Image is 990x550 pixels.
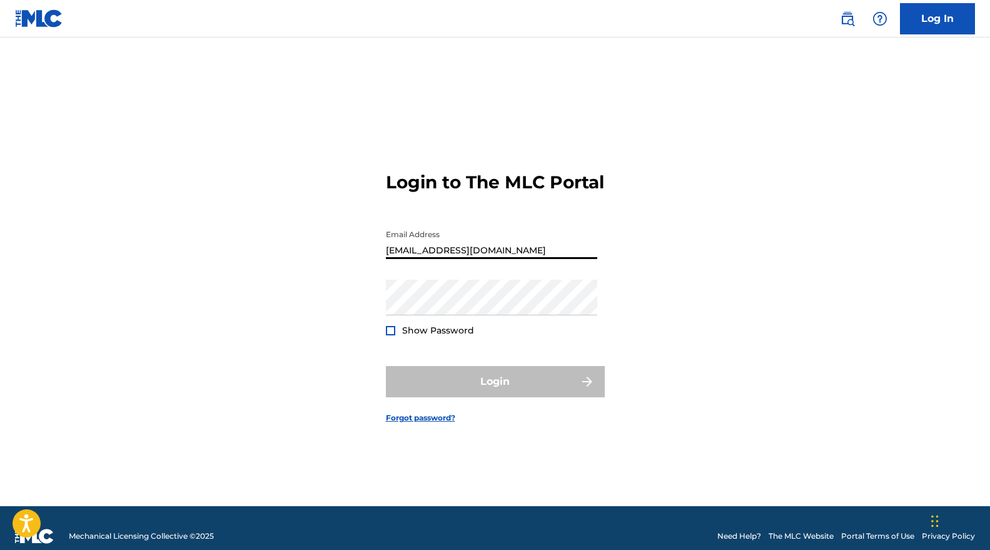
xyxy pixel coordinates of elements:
[927,490,990,550] iframe: Chat Widget
[867,6,892,31] div: Help
[841,531,914,542] a: Portal Terms of Use
[717,531,761,542] a: Need Help?
[386,412,455,424] a: Forgot password?
[922,531,975,542] a: Privacy Policy
[931,502,939,540] div: Drag
[769,531,834,542] a: The MLC Website
[835,6,860,31] a: Public Search
[872,11,887,26] img: help
[15,9,63,28] img: MLC Logo
[386,171,604,193] h3: Login to The MLC Portal
[402,325,474,336] span: Show Password
[69,531,214,542] span: Mechanical Licensing Collective © 2025
[840,11,855,26] img: search
[900,3,975,34] a: Log In
[15,529,54,544] img: logo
